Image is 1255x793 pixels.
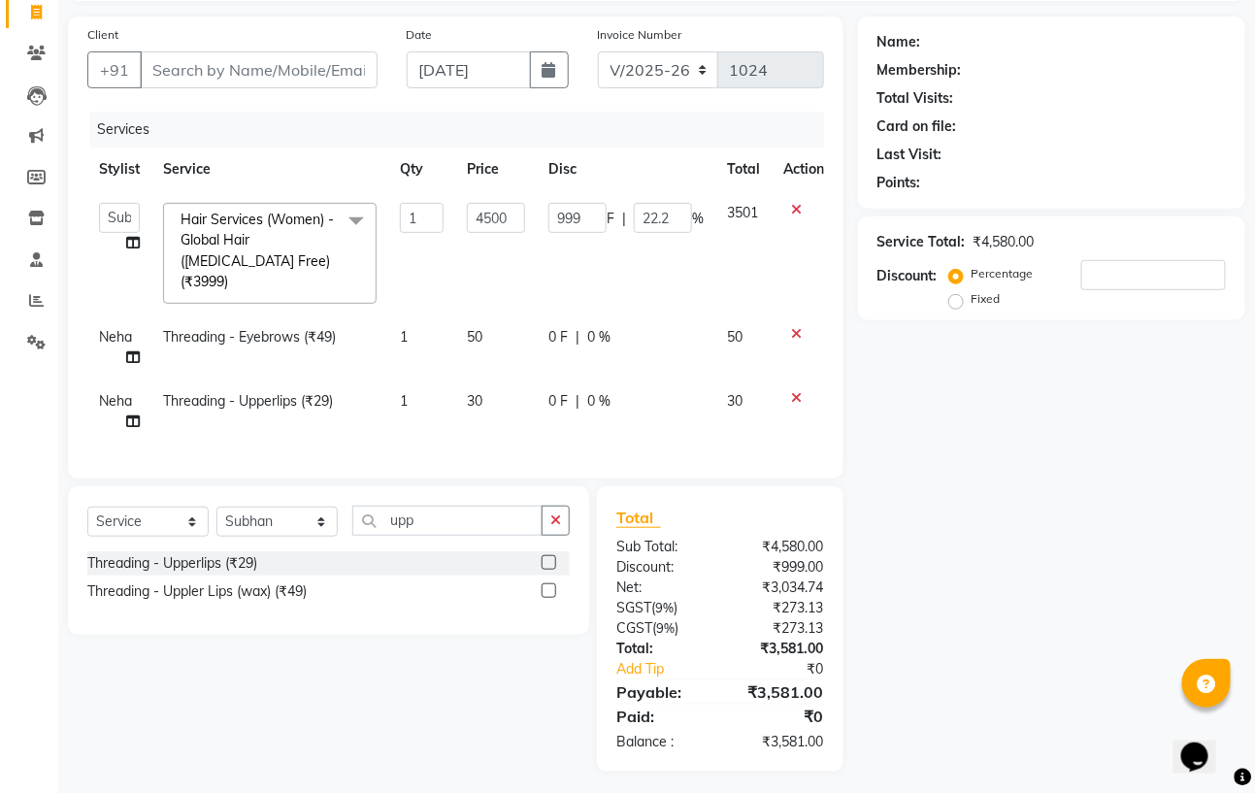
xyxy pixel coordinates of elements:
[616,619,652,637] span: CGST
[772,148,836,191] th: Action
[163,392,333,410] span: Threading - Upperlips (₹29)
[720,598,839,618] div: ₹273.13
[877,116,957,137] div: Card on file:
[87,26,118,44] label: Client
[548,327,568,347] span: 0 F
[455,148,537,191] th: Price
[548,391,568,412] span: 0 F
[616,599,651,616] span: SGST
[352,506,543,536] input: Search or Scan
[720,537,839,557] div: ₹4,580.00
[720,639,839,659] div: ₹3,581.00
[720,732,839,752] div: ₹3,581.00
[877,145,942,165] div: Last Visit:
[877,32,921,52] div: Name:
[602,680,720,704] div: Payable:
[740,659,838,679] div: ₹0
[720,705,839,728] div: ₹0
[602,639,720,659] div: Total:
[602,598,720,618] div: ( )
[388,148,455,191] th: Qty
[467,392,482,410] span: 30
[727,328,743,346] span: 50
[602,705,720,728] div: Paid:
[99,392,132,410] span: Neha
[140,51,378,88] input: Search by Name/Mobile/Email/Code
[87,51,142,88] button: +91
[228,273,237,290] a: x
[602,659,740,679] a: Add Tip
[877,60,962,81] div: Membership:
[181,211,334,290] span: Hair Services (Women) - Global Hair ([MEDICAL_DATA] Free) (₹3999)
[602,618,720,639] div: ( )
[602,537,720,557] div: Sub Total:
[400,392,408,410] span: 1
[727,204,758,221] span: 3501
[87,148,151,191] th: Stylist
[877,266,938,286] div: Discount:
[720,578,839,598] div: ₹3,034.74
[972,290,1001,308] label: Fixed
[607,209,614,229] span: F
[163,328,336,346] span: Threading - Eyebrows (₹49)
[598,26,682,44] label: Invoice Number
[587,327,611,347] span: 0 %
[720,557,839,578] div: ₹999.00
[692,209,704,229] span: %
[400,328,408,346] span: 1
[587,391,611,412] span: 0 %
[87,553,257,574] div: Threading - Upperlips (₹29)
[720,618,839,639] div: ₹273.13
[99,328,132,346] span: Neha
[151,148,388,191] th: Service
[715,148,772,191] th: Total
[576,327,579,347] span: |
[576,391,579,412] span: |
[87,581,307,602] div: Threading - Uppler Lips (wax) (₹49)
[1173,715,1236,774] iframe: chat widget
[467,328,482,346] span: 50
[602,557,720,578] div: Discount:
[972,265,1034,282] label: Percentage
[655,600,674,615] span: 9%
[720,680,839,704] div: ₹3,581.00
[974,232,1035,252] div: ₹4,580.00
[616,508,661,528] span: Total
[622,209,626,229] span: |
[602,732,720,752] div: Balance :
[877,88,954,109] div: Total Visits:
[407,26,433,44] label: Date
[602,578,720,598] div: Net:
[877,173,921,193] div: Points:
[537,148,715,191] th: Disc
[89,112,839,148] div: Services
[656,620,675,636] span: 9%
[727,392,743,410] span: 30
[877,232,966,252] div: Service Total:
